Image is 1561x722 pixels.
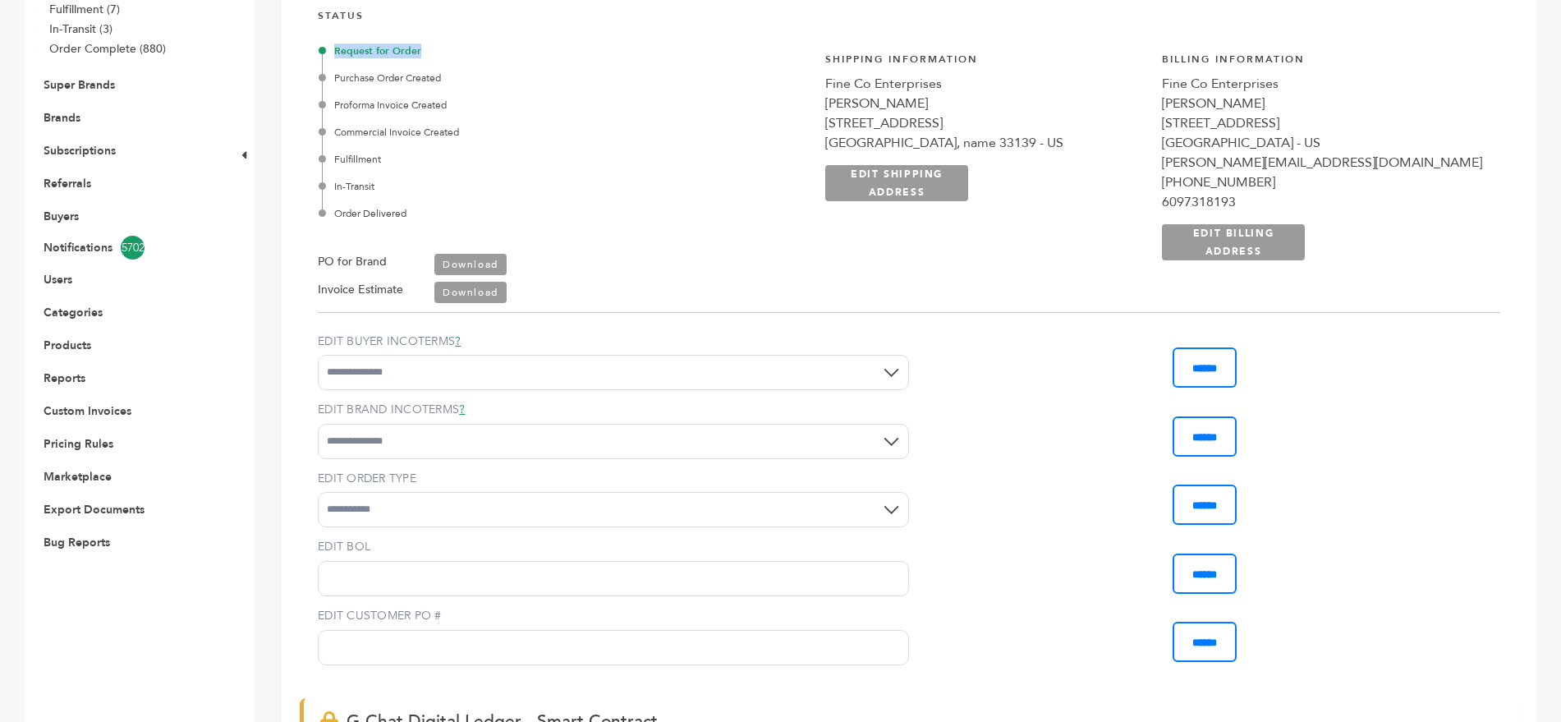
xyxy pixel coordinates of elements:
div: [STREET_ADDRESS] [1162,113,1482,133]
label: EDIT BRAND INCOTERMS [318,402,909,418]
label: PO for Brand [318,252,387,272]
a: Categories [44,305,103,320]
a: In-Transit (3) [49,21,112,37]
h4: STATUS [318,9,1500,31]
a: Export Documents [44,502,145,517]
a: Fulfillment (7) [49,2,120,17]
div: Proforma Invoice Created [322,98,732,113]
a: Custom Invoices [44,403,131,419]
div: In-Transit [322,179,732,194]
label: EDIT BUYER INCOTERMS [318,333,909,350]
div: 6097318193 [1162,192,1482,212]
div: Purchase Order Created [322,71,732,85]
a: Reports [44,370,85,386]
div: Order Delivered [322,206,732,221]
a: ? [455,333,461,349]
a: EDIT SHIPPING ADDRESS [825,165,968,201]
h4: Shipping Information [825,53,1145,75]
a: Products [44,338,91,353]
div: [PERSON_NAME][EMAIL_ADDRESS][DOMAIN_NAME] [1162,153,1482,172]
div: [PERSON_NAME] [825,94,1145,113]
h4: Billing Information [1162,53,1482,75]
a: Download [434,282,507,303]
a: Subscriptions [44,143,116,159]
a: Pricing Rules [44,436,113,452]
a: Brands [44,110,80,126]
span: 5702 [121,236,145,260]
div: [GEOGRAPHIC_DATA] - US [1162,133,1482,153]
a: Download [434,254,507,275]
a: ? [459,402,465,417]
a: Users [44,272,72,287]
div: [PERSON_NAME] [1162,94,1482,113]
label: EDIT BOL [318,539,909,555]
div: Request for Order [322,44,732,58]
div: [PHONE_NUMBER] [1162,172,1482,192]
a: Bug Reports [44,535,110,550]
a: Super Brands [44,77,115,93]
a: Referrals [44,176,91,191]
div: Fine Co Enterprises [825,74,1145,94]
div: Commercial Invoice Created [322,125,732,140]
a: Order Complete (880) [49,41,166,57]
a: Marketplace [44,469,112,485]
label: EDIT ORDER TYPE [318,471,909,487]
a: EDIT BILLING ADDRESS [1162,224,1305,260]
a: Notifications5702 [44,236,211,260]
div: [GEOGRAPHIC_DATA], name 33139 - US [825,133,1145,153]
div: [STREET_ADDRESS] [825,113,1145,133]
label: Invoice Estimate [318,280,403,300]
div: Fulfillment [322,152,732,167]
div: Fine Co Enterprises [1162,74,1482,94]
label: EDIT CUSTOMER PO # [318,608,909,624]
a: Buyers [44,209,79,224]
